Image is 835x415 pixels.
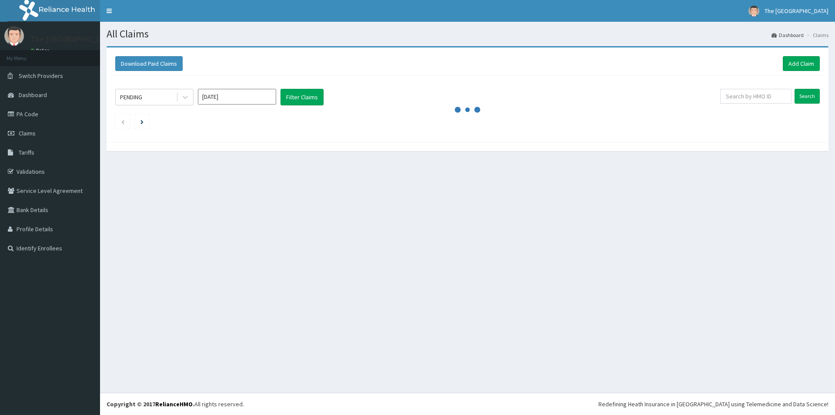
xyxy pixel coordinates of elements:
span: Switch Providers [19,72,63,80]
li: Claims [805,31,828,39]
button: Filter Claims [281,89,324,105]
span: Claims [19,129,36,137]
input: Search by HMO ID [720,89,792,104]
h1: All Claims [107,28,828,40]
p: The [GEOGRAPHIC_DATA] [30,35,117,43]
img: User Image [748,6,759,17]
a: RelianceHMO [155,400,193,408]
img: User Image [4,26,24,46]
a: Previous page [121,118,125,125]
footer: All rights reserved. [100,393,835,415]
input: Select Month and Year [198,89,276,105]
a: Online [30,47,51,54]
a: Dashboard [772,31,804,39]
span: Tariffs [19,148,34,156]
svg: audio-loading [454,97,481,123]
span: Dashboard [19,91,47,99]
a: Add Claim [783,56,820,71]
span: The [GEOGRAPHIC_DATA] [765,7,828,15]
a: Next page [140,118,144,125]
div: PENDING [120,93,142,101]
button: Download Paid Claims [115,56,183,71]
input: Search [795,89,820,104]
strong: Copyright © 2017 . [107,400,194,408]
div: Redefining Heath Insurance in [GEOGRAPHIC_DATA] using Telemedicine and Data Science! [598,400,828,408]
